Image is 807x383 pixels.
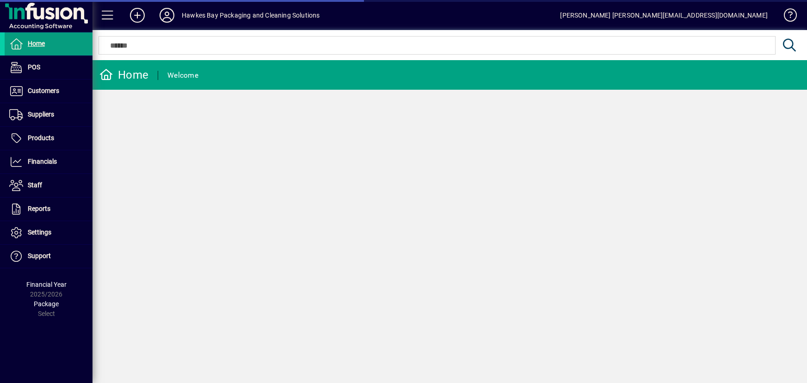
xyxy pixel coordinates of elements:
button: Profile [152,7,182,24]
button: Add [123,7,152,24]
a: Reports [5,198,92,221]
a: Financials [5,150,92,173]
span: Settings [28,229,51,236]
span: Support [28,252,51,259]
span: POS [28,63,40,71]
span: Staff [28,181,42,189]
span: Financial Year [26,281,67,288]
a: Knowledge Base [777,2,795,32]
span: Customers [28,87,59,94]
span: Reports [28,205,50,212]
span: Products [28,134,54,142]
span: Package [34,300,59,308]
a: POS [5,56,92,79]
a: Staff [5,174,92,197]
a: Suppliers [5,103,92,126]
a: Support [5,245,92,268]
span: Suppliers [28,111,54,118]
span: Home [28,40,45,47]
div: Welcome [167,68,198,83]
a: Settings [5,221,92,244]
a: Customers [5,80,92,103]
span: Financials [28,158,57,165]
a: Products [5,127,92,150]
div: Hawkes Bay Packaging and Cleaning Solutions [182,8,320,23]
div: Home [99,68,148,82]
div: [PERSON_NAME] [PERSON_NAME][EMAIL_ADDRESS][DOMAIN_NAME] [560,8,768,23]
